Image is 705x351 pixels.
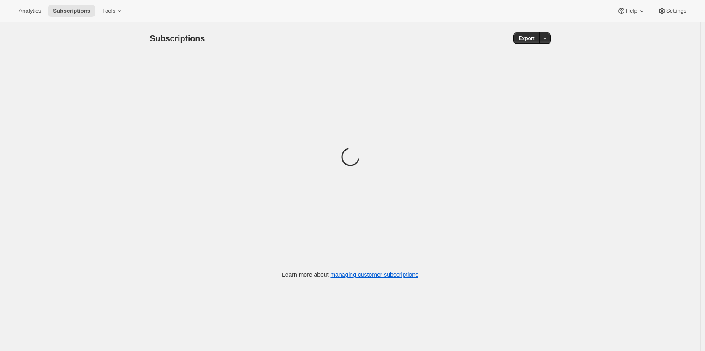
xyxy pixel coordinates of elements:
[653,5,691,17] button: Settings
[102,8,115,14] span: Tools
[97,5,129,17] button: Tools
[513,32,540,44] button: Export
[14,5,46,17] button: Analytics
[518,35,534,42] span: Export
[626,8,637,14] span: Help
[282,270,418,279] p: Learn more about
[612,5,651,17] button: Help
[330,271,418,278] a: managing customer subscriptions
[48,5,95,17] button: Subscriptions
[53,8,90,14] span: Subscriptions
[19,8,41,14] span: Analytics
[666,8,686,14] span: Settings
[150,34,205,43] span: Subscriptions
